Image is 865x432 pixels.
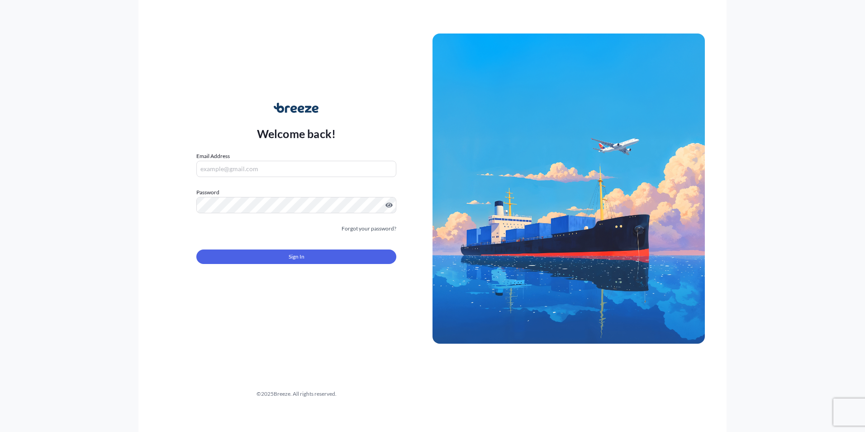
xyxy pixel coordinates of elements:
p: Welcome back! [257,126,336,141]
div: © 2025 Breeze. All rights reserved. [160,389,432,398]
button: Sign In [196,250,396,264]
a: Forgot your password? [342,224,396,233]
img: Ship illustration [432,34,705,343]
span: Sign In [289,252,304,261]
button: Show password [385,202,393,209]
label: Password [196,188,396,197]
label: Email Address [196,152,230,161]
input: example@gmail.com [196,161,396,177]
